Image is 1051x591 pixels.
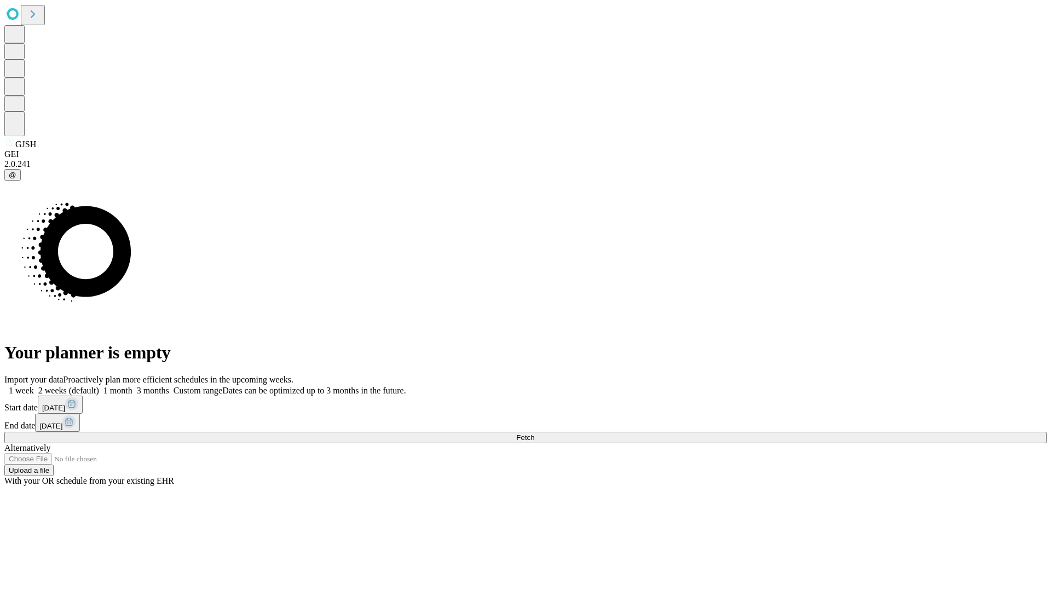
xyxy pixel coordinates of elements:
button: [DATE] [38,396,83,414]
span: Alternatively [4,443,50,453]
span: With your OR schedule from your existing EHR [4,476,174,485]
span: Custom range [174,386,222,395]
button: Fetch [4,432,1047,443]
button: [DATE] [35,414,80,432]
span: [DATE] [42,404,65,412]
span: 1 week [9,386,34,395]
div: 2.0.241 [4,159,1047,169]
div: Start date [4,396,1047,414]
span: @ [9,171,16,179]
span: 1 month [103,386,132,395]
span: Import your data [4,375,63,384]
span: Proactively plan more efficient schedules in the upcoming weeks. [63,375,293,384]
button: Upload a file [4,465,54,476]
span: Fetch [516,433,534,442]
button: @ [4,169,21,181]
span: [DATE] [39,422,62,430]
span: GJSH [15,140,36,149]
div: GEI [4,149,1047,159]
h1: Your planner is empty [4,343,1047,363]
span: 3 months [137,386,169,395]
span: 2 weeks (default) [38,386,99,395]
span: Dates can be optimized up to 3 months in the future. [222,386,406,395]
div: End date [4,414,1047,432]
